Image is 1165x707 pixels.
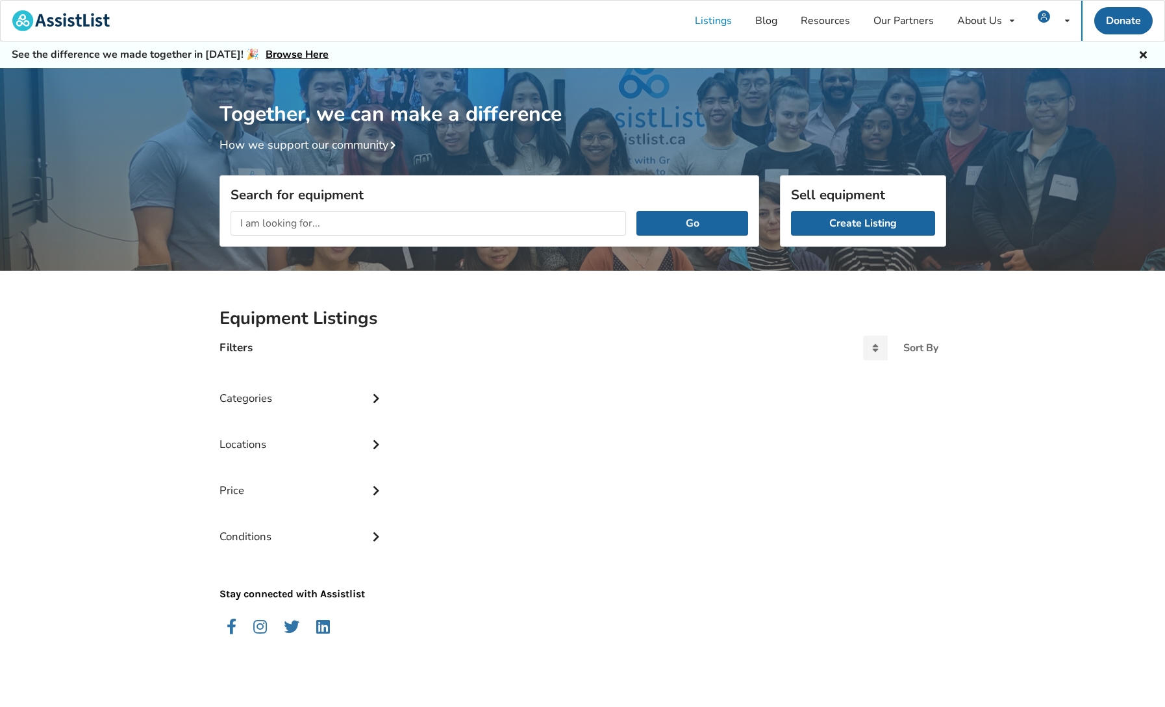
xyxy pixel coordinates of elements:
[1094,7,1153,34] a: Donate
[791,211,935,236] a: Create Listing
[219,551,386,602] p: Stay connected with Assistlist
[219,504,386,550] div: Conditions
[791,186,935,203] h3: Sell equipment
[683,1,744,41] a: Listings
[1038,10,1050,23] img: user icon
[219,340,253,355] h4: Filters
[636,211,747,236] button: Go
[862,1,946,41] a: Our Partners
[12,10,110,31] img: assistlist-logo
[12,48,329,62] h5: See the difference we made together in [DATE]! 🎉
[266,47,329,62] a: Browse Here
[219,366,386,412] div: Categories
[219,412,386,458] div: Locations
[789,1,862,41] a: Resources
[231,211,627,236] input: I am looking for...
[231,186,748,203] h3: Search for equipment
[903,343,938,353] div: Sort By
[957,16,1002,26] div: About Us
[219,307,946,330] h2: Equipment Listings
[219,137,401,153] a: How we support our community
[219,458,386,504] div: Price
[219,68,946,127] h1: Together, we can make a difference
[744,1,789,41] a: Blog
